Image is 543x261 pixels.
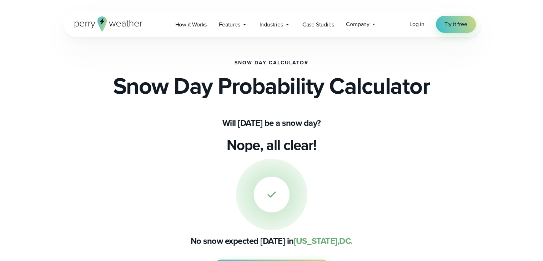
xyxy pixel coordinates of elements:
p: No snow expected [DATE] in [99,235,444,247]
span: Log in [409,20,424,28]
p: Nope, all clear! [227,137,316,154]
span: Features [219,20,240,29]
h1: Will [DATE] be a snow day? [99,117,444,129]
a: Case Studies [296,17,340,32]
span: How it Works [175,20,207,29]
span: [US_STATE] , DC . [294,235,353,247]
h2: Snow Day Probability Calculator [113,74,430,97]
span: Try it free [444,20,467,29]
span: Industries [260,20,283,29]
h1: Snow Day Calculator [235,60,308,66]
a: How it Works [169,17,213,32]
a: Try it free [436,16,476,33]
span: Company [346,20,369,29]
span: Case Studies [302,20,334,29]
a: Log in [409,20,424,29]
